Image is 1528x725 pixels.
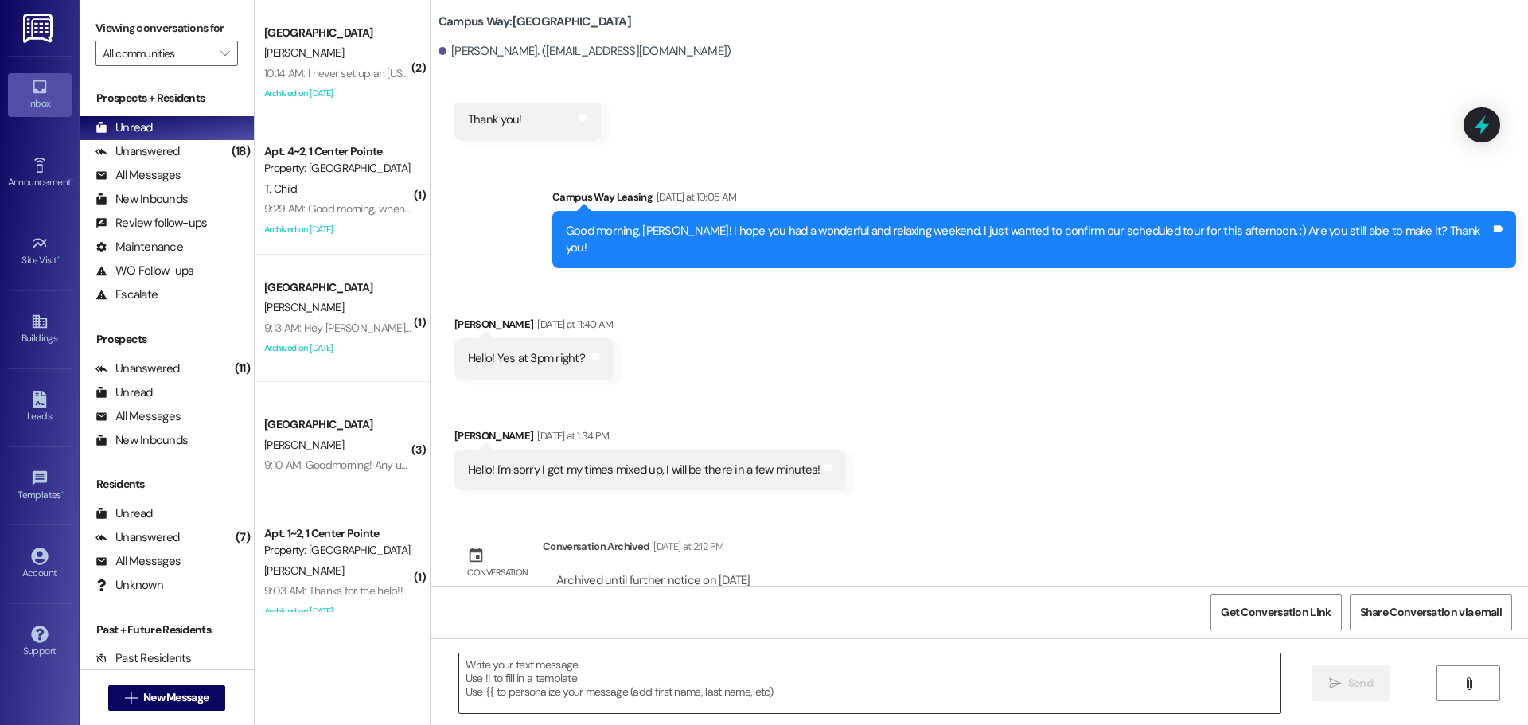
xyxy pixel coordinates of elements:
a: Account [8,543,72,586]
div: 9:03 AM: Thanks for the help!! [264,583,403,598]
div: New Inbounds [95,191,188,208]
span: New Message [143,689,209,706]
div: Unread [95,384,153,401]
div: Unread [95,119,153,136]
div: 9:29 AM: Good morning, when paying rent I saw that I was charged for credit reporting, but I alre... [264,201,1197,216]
i:  [220,47,229,60]
div: Prospects [80,331,254,348]
div: All Messages [95,408,181,425]
div: Review follow-ups [95,215,207,232]
div: Hello! Yes at 3pm right? [468,350,585,367]
div: Prospects + Residents [80,90,254,107]
i:  [125,692,137,704]
a: Inbox [8,73,72,116]
div: (18) [228,139,254,164]
div: Past + Future Residents [80,622,254,638]
div: [PERSON_NAME] [454,316,614,338]
span: [PERSON_NAME] [264,300,344,314]
div: [PERSON_NAME] [454,427,846,450]
button: Share Conversation via email [1350,594,1512,630]
div: All Messages [95,167,181,184]
div: Apt. 1~2, 1 Center Pointe [264,525,411,542]
div: Property: [GEOGRAPHIC_DATA] [264,542,411,559]
div: Conversation Archived [543,538,649,555]
div: [GEOGRAPHIC_DATA] [264,416,411,433]
a: Leads [8,386,72,429]
button: Get Conversation Link [1210,594,1341,630]
div: Thank you! [468,111,522,128]
i:  [1329,677,1341,690]
span: Send [1348,675,1373,692]
div: All Messages [95,553,181,570]
span: T. Child [264,181,297,196]
a: Buildings [8,308,72,351]
span: Get Conversation Link [1221,604,1331,621]
i:  [1463,677,1475,690]
button: Send [1312,665,1390,701]
div: [PERSON_NAME]. ([EMAIL_ADDRESS][DOMAIN_NAME]) [439,43,731,60]
div: Archived on [DATE] [263,602,413,622]
div: Good morning, [PERSON_NAME]! I hope you had a wonderful and relaxing weekend. I just wanted to co... [566,223,1491,257]
div: [DATE] at 11:40 AM [533,316,613,333]
div: Archived on [DATE] [263,220,413,240]
div: Maintenance [95,239,183,255]
div: 10:14 AM: I never set up an [US_STATE] park pass account? [264,66,534,80]
a: Support [8,621,72,664]
a: Site Visit • [8,230,72,273]
div: (11) [231,357,254,381]
div: Unknown [95,577,163,594]
div: Past Residents [95,650,192,667]
div: [GEOGRAPHIC_DATA] [264,279,411,296]
div: Unanswered [95,143,180,160]
div: Unanswered [95,529,180,546]
div: WO Follow-ups [95,263,193,279]
span: [PERSON_NAME] [264,563,344,578]
span: [PERSON_NAME] [264,438,344,452]
div: [GEOGRAPHIC_DATA] [264,25,411,41]
div: [DATE] at 2:12 PM [649,538,723,555]
div: Archived on [DATE] [263,338,413,358]
span: • [61,487,64,498]
div: Archived on [DATE] [263,84,413,103]
div: Residents [80,476,254,493]
a: Templates • [8,465,72,508]
div: Unanswered [95,361,180,377]
div: Unread [95,505,153,522]
img: ResiDesk Logo [23,14,56,43]
label: Viewing conversations for [95,16,238,41]
span: [PERSON_NAME] [264,45,344,60]
div: Archived until further notice on [DATE] [555,572,752,589]
div: Hello! I'm sorry I got my times mixed up, I will be there in a few minutes! [468,462,821,478]
div: New Inbounds [95,432,188,449]
div: (7) [232,525,254,550]
div: [DATE] at 10:05 AM [653,189,736,205]
span: • [71,174,73,185]
b: Campus Way: [GEOGRAPHIC_DATA] [439,14,631,30]
div: Property: [GEOGRAPHIC_DATA] [264,160,411,177]
input: All communities [103,41,212,66]
div: Conversation archived [467,564,529,598]
span: • [57,252,60,263]
div: Apt. 4~2, 1 Center Pointe [264,143,411,160]
div: Campus Way Leasing [552,189,1516,211]
span: Share Conversation via email [1360,604,1502,621]
button: New Message [108,685,226,711]
div: Escalate [95,286,158,303]
div: 9:10 AM: Goodmorning! Any updates on that WiFi? [264,458,497,472]
div: [DATE] at 1:34 PM [533,427,609,444]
